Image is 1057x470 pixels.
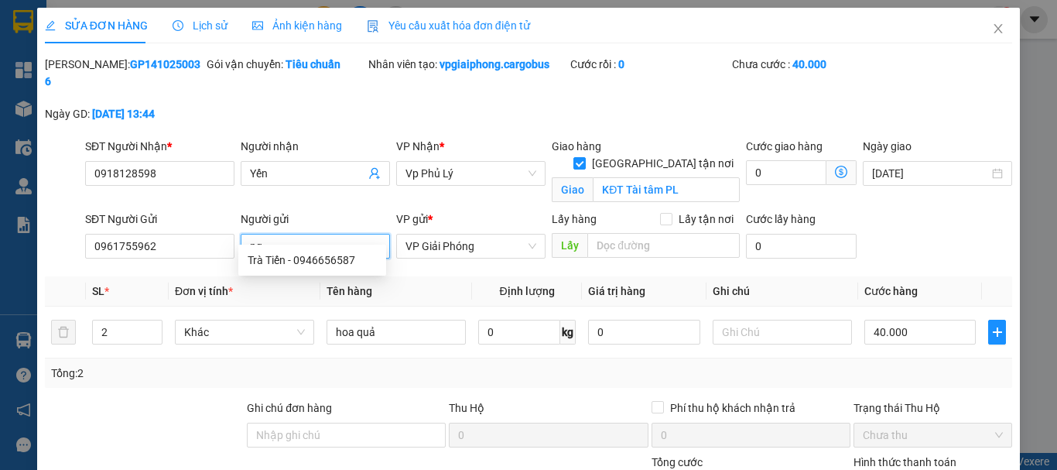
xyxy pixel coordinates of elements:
[992,22,1004,35] span: close
[45,105,204,122] div: Ngày GD:
[51,320,76,345] button: delete
[560,320,576,345] span: kg
[552,233,587,258] span: Lấy
[746,160,826,185] input: Cước giao hàng
[173,20,183,31] span: clock-circle
[499,285,554,297] span: Định lượng
[252,19,342,32] span: Ảnh kiện hàng
[746,234,857,259] input: Cước lấy hàng
[367,19,530,32] span: Yêu cầu xuất hóa đơn điện tử
[570,56,729,73] div: Cước rồi :
[853,456,956,468] label: Hình thức thanh toán
[593,177,740,202] input: Giao tận nơi
[85,138,234,155] div: SĐT Người Nhận
[396,211,546,228] div: VP gửi
[327,320,466,345] input: VD: Bàn, Ghế
[14,48,162,75] span: Fanpage: CargobusMK - Hotline/Zalo: 082.3.29.22.29
[746,140,823,153] label: Cước giao hàng
[92,285,104,297] span: SL
[368,167,381,180] span: user-add
[618,58,624,70] b: 0
[746,213,816,225] label: Cước lấy hàng
[327,285,372,297] span: Tên hàng
[586,155,740,172] span: [GEOGRAPHIC_DATA] tận nơi
[173,19,227,32] span: Lịch sử
[184,321,305,344] span: Khác
[31,8,145,28] span: Cargobus MK
[10,78,166,146] strong: PHIẾU GỬI HÀNG: [GEOGRAPHIC_DATA] - [GEOGRAPHIC_DATA]
[85,211,234,228] div: SĐT Người Gửi
[368,56,567,73] div: Nhân viên tạo:
[167,110,259,126] span: GP1410250035
[21,32,158,45] span: 835 Giải Phóng, Giáp Bát
[252,20,263,31] span: picture
[247,423,446,448] input: Ghi chú đơn hàng
[207,56,365,73] div: Gói vận chuyển:
[588,285,645,297] span: Giá trị hàng
[587,233,740,258] input: Dọc đường
[863,424,1003,447] span: Chưa thu
[45,20,56,31] span: edit
[835,166,847,178] span: dollar-circle
[552,177,593,202] span: Giao
[45,56,204,90] div: [PERSON_NAME]:
[367,20,379,33] img: icon
[552,213,597,225] span: Lấy hàng
[977,8,1020,51] button: Close
[652,456,703,468] span: Tổng cước
[51,365,409,382] div: Tổng: 2
[5,78,9,150] img: logo
[672,211,740,228] span: Lấy tận nơi
[732,56,891,73] div: Chưa cước :
[988,320,1006,345] button: plus
[247,402,332,414] label: Ghi chú đơn hàng
[238,248,386,273] div: Trà Tiến - 0946656587
[872,165,989,182] input: Ngày giao
[45,19,148,32] span: SỬA ĐƠN HÀNG
[713,320,852,345] input: Ghi Chú
[792,58,826,70] b: 40.000
[241,211,390,228] div: Người gửi
[853,400,1012,417] div: Trạng thái Thu Hộ
[440,58,549,70] b: vpgiaiphong.cargobus
[396,140,440,153] span: VP Nhận
[706,276,858,307] th: Ghi chú
[863,140,912,153] label: Ngày giao
[175,285,233,297] span: Đơn vị tính
[405,235,536,258] span: VP Giải Phóng
[286,58,340,70] b: Tiêu chuẩn
[552,140,601,153] span: Giao hàng
[405,162,536,185] span: Vp Phủ Lý
[989,326,1005,338] span: plus
[241,138,390,155] div: Người nhận
[864,285,918,297] span: Cước hàng
[248,252,377,269] div: Trà Tiến - 0946656587
[92,108,155,120] b: [DATE] 13:44
[449,402,484,414] span: Thu Hộ
[664,400,802,417] span: Phí thu hộ khách nhận trả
